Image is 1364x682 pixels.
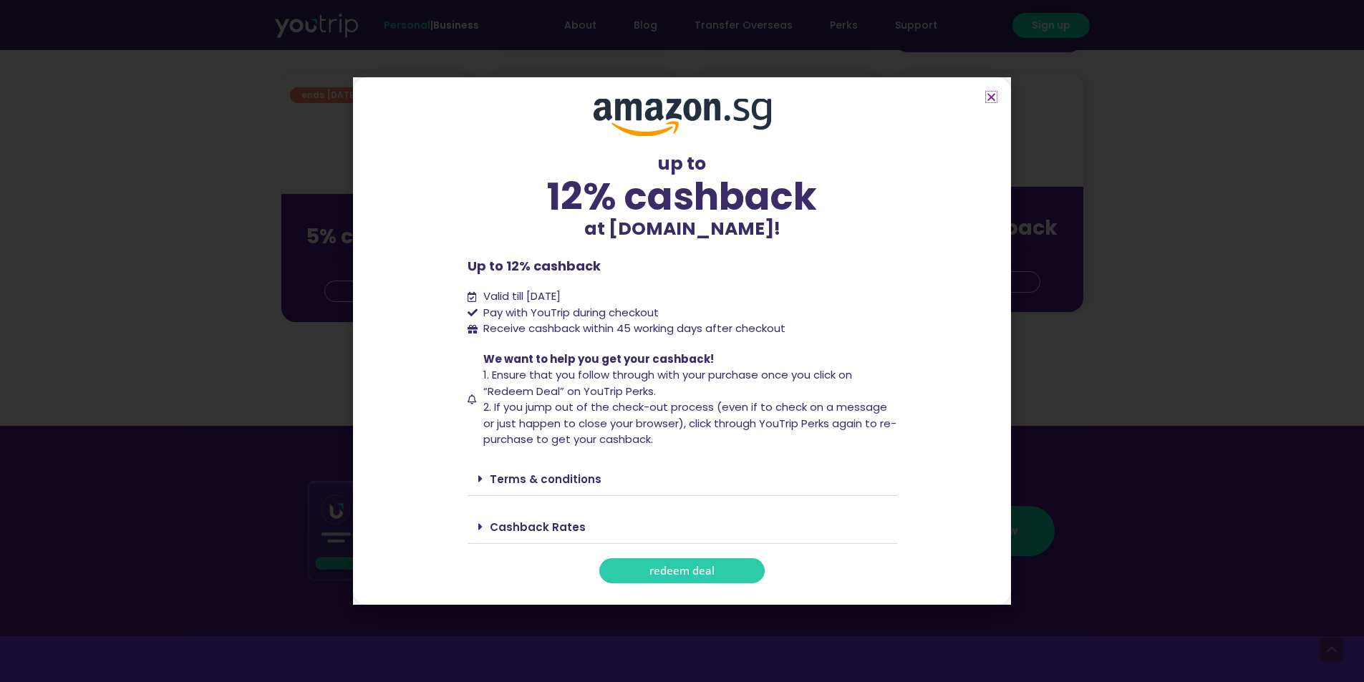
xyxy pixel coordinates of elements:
[468,177,897,215] div: 12% cashback
[468,462,897,496] div: Terms & conditions
[483,399,896,447] span: 2. If you jump out of the check-out process (even if to check on a message or just happen to clos...
[986,92,997,102] a: Close
[468,256,897,276] p: Up to 12% cashback
[649,565,715,576] span: redeem deal
[468,150,897,242] div: up to at [DOMAIN_NAME]!
[490,520,586,535] a: Cashback Rates
[483,367,852,399] span: 1. Ensure that you follow through with your purchase once you click on “Redeem Deal” on YouTrip P...
[599,558,765,583] a: redeem deal
[480,305,659,321] span: Pay with YouTrip during checkout
[480,321,785,337] span: Receive cashback within 45 working days after checkout
[480,288,561,305] span: Valid till [DATE]
[468,510,897,544] div: Cashback Rates
[490,472,601,487] a: Terms & conditions
[483,351,714,366] span: We want to help you get your cashback!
